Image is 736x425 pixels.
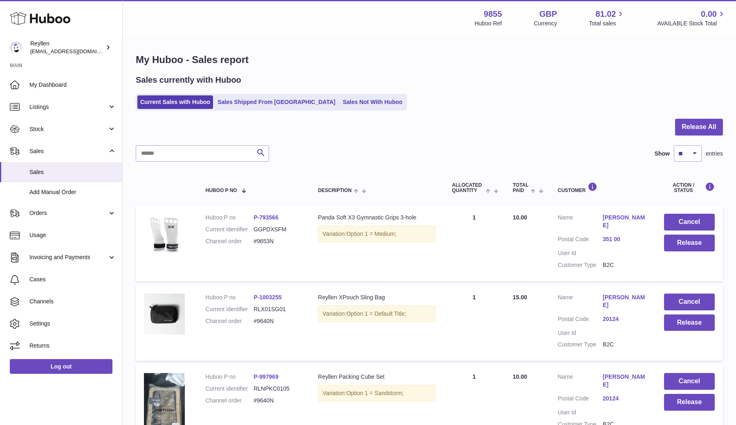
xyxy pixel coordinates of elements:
[558,315,603,325] dt: Postal Code
[539,9,557,20] strong: GBP
[558,409,603,416] dt: User Id
[254,237,302,245] dd: #9653N
[144,294,185,335] img: 98551723029288.jpg
[603,214,648,229] a: [PERSON_NAME]
[206,226,254,233] dt: Current identifier
[603,373,648,389] a: [PERSON_NAME]
[595,9,616,20] span: 81.02
[513,373,527,380] span: 10.00
[29,188,116,196] span: Add Manual Order
[701,9,717,20] span: 0.00
[254,214,278,221] a: P-793566
[513,183,529,193] span: Total paid
[534,20,557,27] div: Currency
[589,20,625,27] span: Total sales
[558,261,603,269] dt: Customer Type
[513,294,527,301] span: 15.00
[664,294,715,310] button: Cancel
[206,305,254,313] dt: Current identifier
[603,341,648,348] dd: B2C
[254,397,302,405] dd: #9640N
[603,315,648,323] a: 20124
[318,214,435,222] div: Panda Soft X3 Gymnastic Grips 3-hole
[30,48,120,54] span: [EMAIL_ADDRESS][DOMAIN_NAME]
[206,188,237,193] span: Huboo P no
[254,305,302,313] dd: RLX01SG01
[254,373,278,380] a: P-997969
[513,214,527,221] span: 10.00
[29,209,108,217] span: Orders
[346,310,406,317] span: Option 1 = Default Title;
[558,182,648,193] div: Customer
[603,235,648,243] a: 351 00
[318,373,435,381] div: Reyllen Packing Cube Set
[675,119,723,136] button: Release All
[664,182,715,193] div: Action / Status
[664,214,715,231] button: Cancel
[29,276,116,283] span: Cases
[346,390,404,396] span: Option 1 = Sandstorm;
[664,235,715,251] button: Release
[603,261,648,269] dd: B2C
[589,9,625,27] a: 81.02 Total sales
[340,95,405,109] a: Sales Not With Huboo
[29,147,108,155] span: Sales
[137,95,213,109] a: Current Sales with Huboo
[452,183,483,193] span: ALLOCATED Quantity
[29,125,108,133] span: Stock
[136,75,241,86] h2: Sales currently with Huboo
[206,237,254,245] dt: Channel order
[318,385,435,402] div: Variation:
[136,53,723,66] h1: My Huboo - Sales report
[206,317,254,325] dt: Channel order
[444,285,505,361] td: 1
[657,20,726,27] span: AVAILABLE Stock Total
[144,214,185,255] img: 98551697720249.jpg
[29,231,116,239] span: Usage
[346,231,397,237] span: Option 1 = Medium;
[215,95,338,109] a: Sales Shipped From [GEOGRAPHIC_DATA]
[558,373,603,391] dt: Name
[558,329,603,337] dt: User Id
[318,294,435,301] div: Reyllen XPouch Sling Bag
[254,226,302,233] dd: GGPDXSFM
[29,298,116,305] span: Channels
[318,226,435,242] div: Variation:
[10,359,112,374] a: Log out
[558,214,603,231] dt: Name
[558,395,603,405] dt: Postal Code
[318,305,435,322] div: Variation:
[30,40,104,55] div: Reyllen
[655,150,670,158] label: Show
[558,341,603,348] dt: Customer Type
[29,342,116,350] span: Returns
[664,394,715,411] button: Release
[10,41,22,54] img: europe@reyllen.com
[206,373,254,381] dt: Huboo P no
[318,188,352,193] span: Description
[29,168,116,176] span: Sales
[475,20,502,27] div: Huboo Ref
[206,294,254,301] dt: Huboo P no
[254,294,282,301] a: P-1003255
[664,373,715,390] button: Cancel
[29,253,108,261] span: Invoicing and Payments
[29,320,116,328] span: Settings
[657,9,726,27] a: 0.00 AVAILABLE Stock Total
[603,294,648,309] a: [PERSON_NAME]
[206,214,254,222] dt: Huboo P no
[484,9,502,20] strong: 9855
[444,206,505,281] td: 1
[254,317,302,325] dd: #9640N
[558,249,603,257] dt: User Id
[29,81,116,89] span: My Dashboard
[29,103,108,111] span: Listings
[254,385,302,393] dd: RLNPKC0105
[206,397,254,405] dt: Channel order
[558,235,603,245] dt: Postal Code
[603,395,648,402] a: 20124
[706,150,723,158] span: entries
[206,385,254,393] dt: Current identifier
[558,294,603,311] dt: Name
[664,314,715,331] button: Release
